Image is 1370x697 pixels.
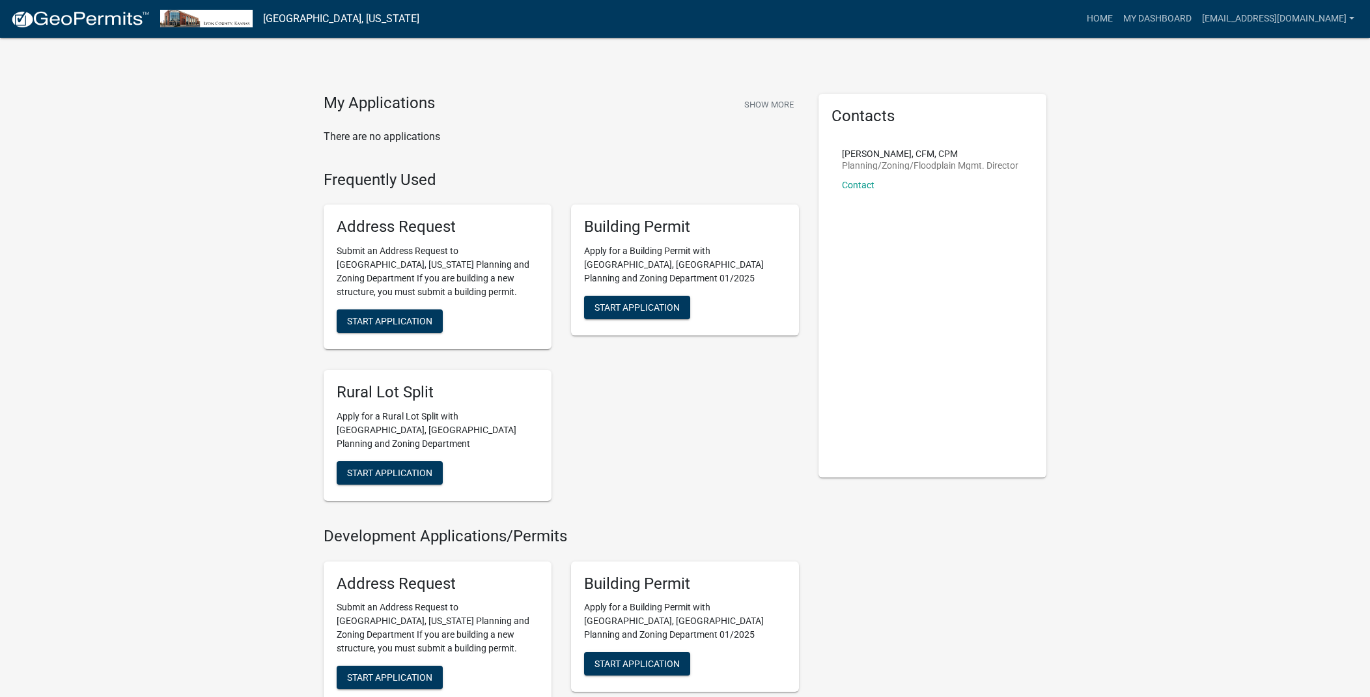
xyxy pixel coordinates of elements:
[594,659,680,669] span: Start Application
[263,8,419,30] a: [GEOGRAPHIC_DATA], [US_STATE]
[842,149,1018,158] p: [PERSON_NAME], CFM, CPM
[584,575,786,593] h5: Building Permit
[739,94,799,115] button: Show More
[324,129,799,145] p: There are no applications
[584,601,786,642] p: Apply for a Building Permit with [GEOGRAPHIC_DATA], [GEOGRAPHIC_DATA] Planning and Zoning Departm...
[337,309,443,333] button: Start Application
[1197,7,1360,31] a: [EMAIL_ADDRESS][DOMAIN_NAME]
[584,218,786,236] h5: Building Permit
[337,410,538,451] p: Apply for a Rural Lot Split with [GEOGRAPHIC_DATA], [GEOGRAPHIC_DATA] Planning and Zoning Department
[584,652,690,676] button: Start Application
[324,527,799,546] h4: Development Applications/Permits
[324,171,799,190] h4: Frequently Used
[1118,7,1197,31] a: My Dashboard
[842,180,874,190] a: Contact
[832,107,1033,126] h5: Contacts
[337,601,538,655] p: Submit an Address Request to [GEOGRAPHIC_DATA], [US_STATE] Planning and Zoning Department If you ...
[594,302,680,313] span: Start Application
[347,672,432,683] span: Start Application
[337,575,538,593] h5: Address Request
[337,383,538,402] h5: Rural Lot Split
[337,666,443,689] button: Start Application
[584,244,786,285] p: Apply for a Building Permit with [GEOGRAPHIC_DATA], [GEOGRAPHIC_DATA] Planning and Zoning Departm...
[337,218,538,236] h5: Address Request
[337,244,538,299] p: Submit an Address Request to [GEOGRAPHIC_DATA], [US_STATE] Planning and Zoning Department If you ...
[337,461,443,485] button: Start Application
[842,161,1018,170] p: Planning/Zoning/Floodplain Mgmt. Director
[347,467,432,477] span: Start Application
[584,296,690,319] button: Start Application
[1082,7,1118,31] a: Home
[347,316,432,326] span: Start Application
[324,94,435,113] h4: My Applications
[160,10,253,27] img: Lyon County, Kansas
